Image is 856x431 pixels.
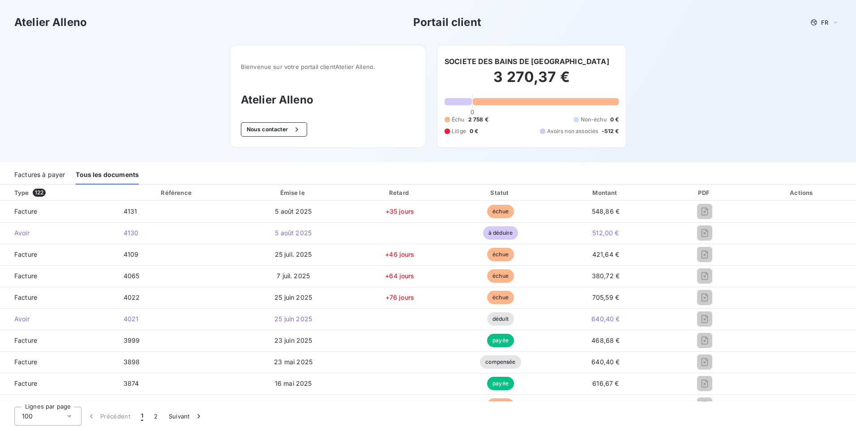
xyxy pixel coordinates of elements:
[149,407,163,426] button: 2
[124,207,137,215] span: 4131
[591,315,620,323] span: 640,40 €
[592,401,619,409] span: 512,00 €
[274,336,312,344] span: 23 juin 2025
[7,228,109,237] span: Avoir
[592,293,619,301] span: 705,59 €
[7,207,109,216] span: Facture
[33,189,46,197] span: 122
[274,315,312,323] span: 25 juin 2025
[592,207,620,215] span: 548,86 €
[592,250,619,258] span: 421,64 €
[385,250,414,258] span: +46 jours
[7,379,109,388] span: Facture
[384,401,416,409] span: +137 jours
[7,250,109,259] span: Facture
[7,315,109,323] span: Avoir
[663,188,747,197] div: PDF
[14,166,65,185] div: Factures à payer
[76,166,139,185] div: Tous les documents
[124,293,140,301] span: 4022
[141,412,143,421] span: 1
[483,226,518,240] span: à déduire
[240,188,347,197] div: Émise le
[385,272,414,280] span: +64 jours
[552,188,659,197] div: Montant
[124,272,140,280] span: 4065
[9,188,115,197] div: Type
[750,188,854,197] div: Actions
[487,248,514,261] span: échue
[7,336,109,345] span: Facture
[275,250,312,258] span: 25 juil. 2025
[487,291,514,304] span: échue
[591,358,620,366] span: 640,40 €
[124,379,139,387] span: 3874
[241,63,415,70] span: Bienvenue sur votre portail client Atelier Alleno .
[81,407,136,426] button: Précédent
[7,293,109,302] span: Facture
[602,127,619,135] span: -512 €
[241,92,415,108] h3: Atelier Alleno
[274,401,312,409] span: 25 avr. 2025
[471,108,474,116] span: 0
[161,189,191,196] div: Référence
[14,14,87,30] h3: Atelier Alleno
[592,229,619,237] span: 512,00 €
[275,207,312,215] span: 5 août 2025
[487,269,514,283] span: échue
[7,401,109,409] span: Facture
[470,127,478,135] span: 0 €
[22,412,33,421] span: 100
[275,229,312,237] span: 5 août 2025
[547,127,598,135] span: Avoirs non associés
[610,116,619,124] span: 0 €
[241,122,307,137] button: Nous contacter
[124,229,139,237] span: 4130
[124,401,139,409] span: 3818
[124,250,139,258] span: 4109
[452,116,465,124] span: Échu
[7,272,109,280] span: Facture
[592,272,620,280] span: 380,72 €
[413,14,481,30] h3: Portail client
[487,398,514,412] span: échue
[351,188,449,197] div: Retard
[385,207,414,215] span: +35 jours
[821,19,828,26] span: FR
[468,116,488,124] span: 2 758 €
[136,407,149,426] button: 1
[452,127,466,135] span: Litige
[445,56,609,67] h6: SOCIETE DES BAINS DE [GEOGRAPHIC_DATA]
[445,68,619,95] h2: 3 270,37 €
[591,336,620,344] span: 468,68 €
[124,358,140,366] span: 3898
[275,379,312,387] span: 16 mai 2025
[274,293,312,301] span: 25 juin 2025
[487,334,514,347] span: payée
[7,358,109,366] span: Facture
[581,116,607,124] span: Non-échu
[277,272,310,280] span: 7 juil. 2025
[487,377,514,390] span: payée
[124,336,140,344] span: 3999
[274,358,312,366] span: 23 mai 2025
[453,188,548,197] div: Statut
[487,312,514,326] span: déduit
[385,293,414,301] span: +76 jours
[124,315,139,323] span: 4021
[480,355,521,369] span: compensée
[592,379,619,387] span: 616,67 €
[487,205,514,218] span: échue
[163,407,209,426] button: Suivant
